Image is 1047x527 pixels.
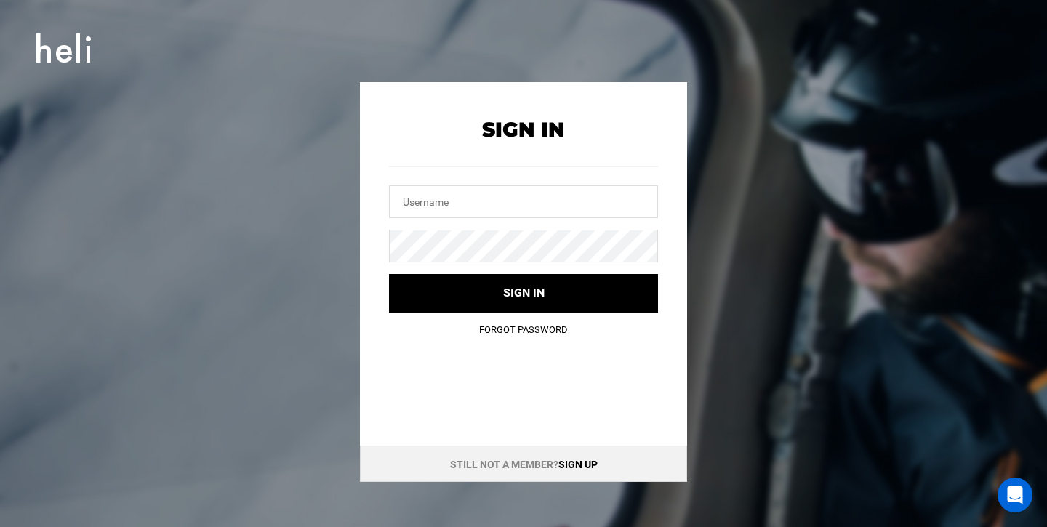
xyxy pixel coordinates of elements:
[479,324,568,335] a: Forgot Password
[389,274,658,313] button: Sign in
[389,118,658,141] h2: Sign In
[389,185,658,218] input: Username
[558,459,598,470] a: Sign up
[998,478,1032,512] div: Open Intercom Messenger
[360,446,687,482] div: Still not a member?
